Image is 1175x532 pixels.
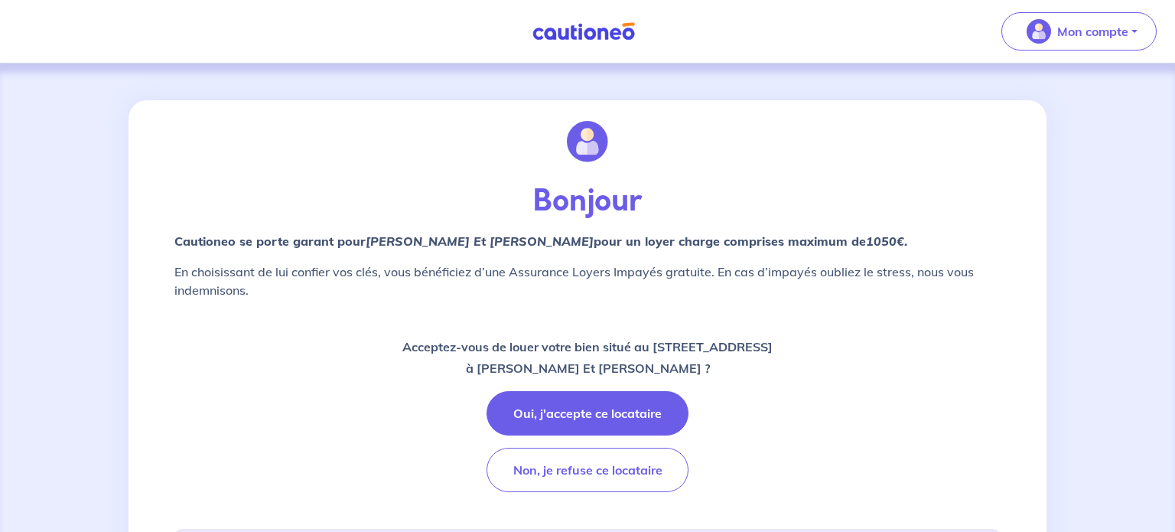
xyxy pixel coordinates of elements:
[866,233,904,249] em: 1050€
[366,233,594,249] em: [PERSON_NAME] Et [PERSON_NAME]
[526,22,641,41] img: Cautioneo
[487,391,688,436] button: Oui, j'accepte ce locataire
[402,336,773,379] p: Acceptez-vous de louer votre bien situé au [STREET_ADDRESS] à [PERSON_NAME] Et [PERSON_NAME] ?
[174,263,1001,299] p: En choisissant de lui confier vos clés, vous bénéficiez d’une Assurance Loyers Impayés gratuite. ...
[174,233,907,249] strong: Cautioneo se porte garant pour pour un loyer charge comprises maximum de .
[1057,22,1128,41] p: Mon compte
[1027,19,1051,44] img: illu_account_valid_menu.svg
[487,448,688,492] button: Non, je refuse ce locataire
[1001,12,1157,51] button: illu_account_valid_menu.svgMon compte
[567,121,608,162] img: illu_account.svg
[174,183,1001,220] p: Bonjour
